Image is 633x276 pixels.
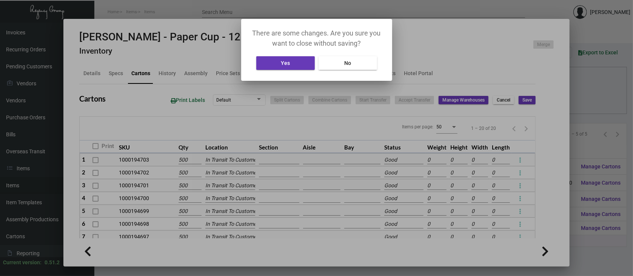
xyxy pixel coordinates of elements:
p: There are some changes. Are you sure you want to close without saving? [250,28,383,48]
span: Yes [281,60,290,66]
button: Yes [256,56,315,70]
span: No [344,60,351,66]
div: Current version: [3,259,42,267]
div: 0.51.2 [45,259,60,267]
button: No [319,56,377,70]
